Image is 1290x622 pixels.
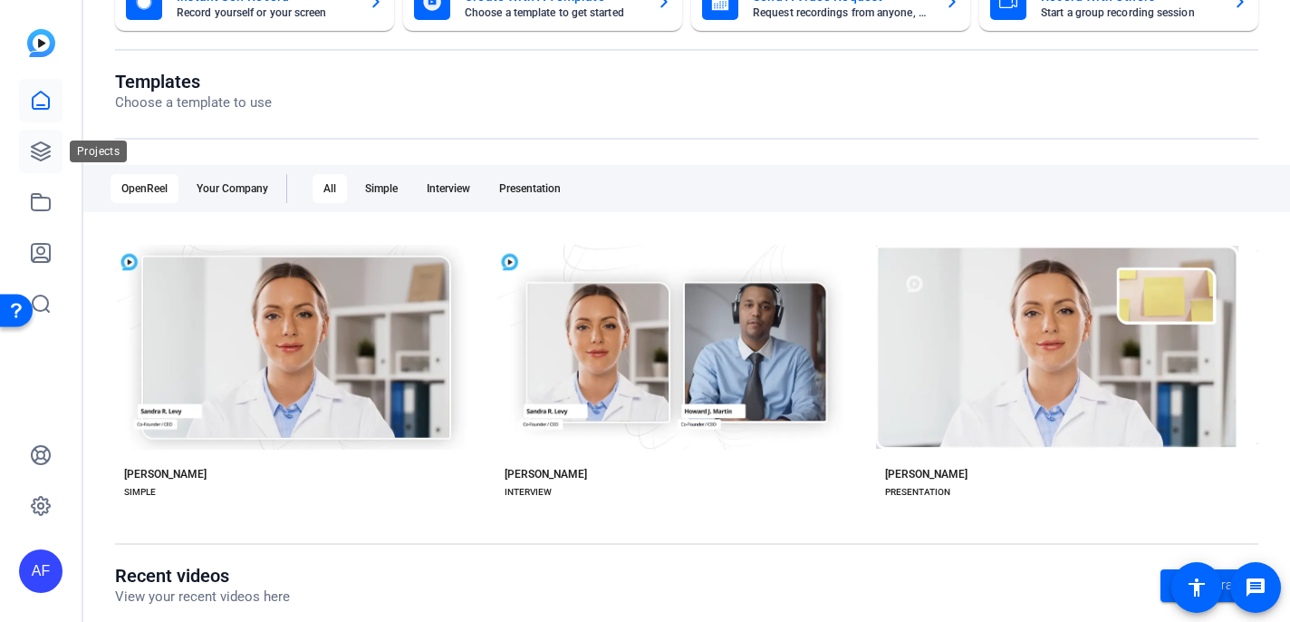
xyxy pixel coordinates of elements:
[115,587,290,607] p: View your recent videos here
[70,141,127,162] div: Projects
[27,29,55,57] img: blue-gradient.svg
[313,174,347,203] div: All
[124,485,156,500] div: SIMPLE
[1041,7,1218,18] mat-card-subtitle: Start a group recording session
[186,174,279,203] div: Your Company
[354,174,409,203] div: Simple
[885,467,967,481] div: [PERSON_NAME]
[115,71,272,92] h1: Templates
[753,7,930,18] mat-card-subtitle: Request recordings from anyone, anywhere
[115,92,272,113] p: Choose a template to use
[1186,577,1208,598] mat-icon: accessibility
[19,549,63,593] div: AF
[505,485,552,500] div: INTERVIEW
[111,174,178,203] div: OpenReel
[465,7,642,18] mat-card-subtitle: Choose a template to get started
[505,467,587,481] div: [PERSON_NAME]
[885,485,950,500] div: PRESENTATION
[177,7,354,18] mat-card-subtitle: Record yourself or your screen
[488,174,572,203] div: Presentation
[124,467,207,481] div: [PERSON_NAME]
[1160,569,1258,602] a: Go to library
[1245,577,1266,598] mat-icon: message
[416,174,481,203] div: Interview
[115,565,290,587] h1: Recent videos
